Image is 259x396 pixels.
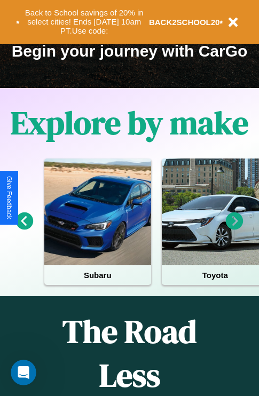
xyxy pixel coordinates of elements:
[11,101,248,145] h1: Explore by make
[11,360,36,385] iframe: Intercom live chat
[5,176,13,219] div: Give Feedback
[20,5,149,38] button: Back to School savings of 20% in select cities! Ends [DATE] 10am PT.Use code:
[44,265,151,285] h4: Subaru
[149,18,220,27] b: BACK2SCHOOL20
